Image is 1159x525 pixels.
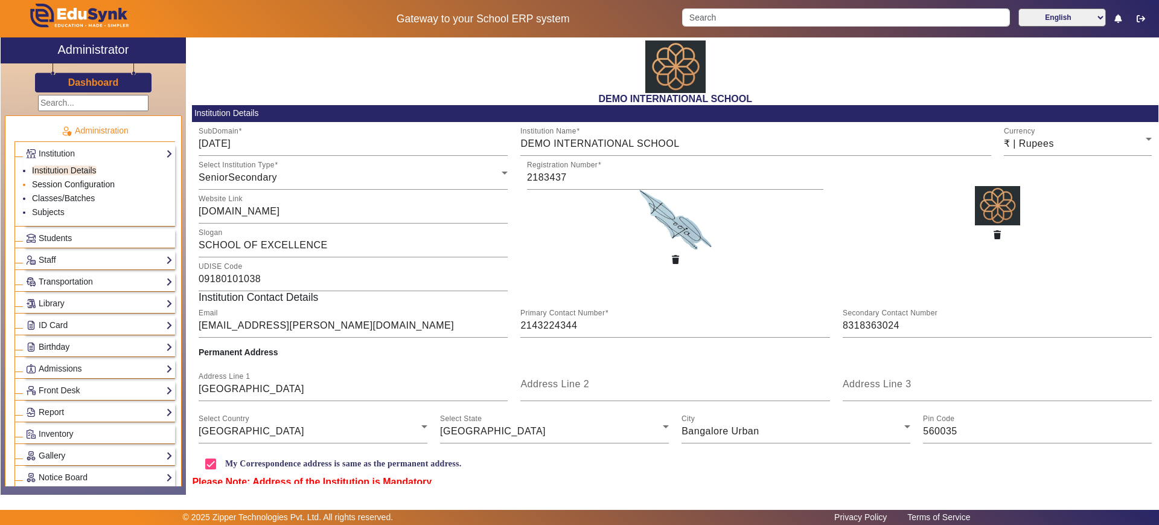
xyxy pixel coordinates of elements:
[520,318,830,333] input: Primary Contact Number
[199,414,249,422] mat-label: Select Country
[199,172,277,182] span: SeniorSecondary
[26,427,173,441] a: Inventory
[199,262,242,270] mat-label: UDISE Code
[32,193,95,203] a: Classes/Batches
[440,426,546,436] span: [GEOGRAPHIC_DATA]
[199,127,238,135] mat-label: SubDomain
[39,233,72,243] span: Students
[39,429,74,439] span: Inventory
[192,105,1158,122] mat-card-header: Institution Details
[682,414,695,422] mat-label: City
[682,426,759,436] span: Bangalore Urban
[1,37,186,63] a: Administrator
[199,137,508,151] input: SubDomain
[199,426,304,436] span: [GEOGRAPHIC_DATA]
[975,186,1020,226] img: abdd4561-dfa5-4bc5-9f22-bd710a8d2831
[923,414,954,422] mat-label: Pin Code
[199,238,508,253] input: Slogan
[27,234,36,243] img: Students.png
[32,166,97,175] a: Institution Details
[199,195,243,202] mat-label: Website Link
[61,126,72,137] img: Administration.png
[199,309,218,317] mat-label: Email
[527,161,598,169] mat-label: Registration Number
[32,179,115,189] a: Session Configuration
[843,382,1152,396] input: Address Line 3
[192,93,1158,105] h2: DEMO INTERNATIONAL SCHOOL
[520,137,991,151] input: Institution Name
[828,509,893,525] a: Privacy Policy
[199,272,508,286] input: UDISE Code
[38,95,148,111] input: Search...
[68,76,120,89] a: Dashboard
[199,372,250,380] mat-label: Address Line 1
[520,309,605,317] mat-label: Primary Contact Number
[901,509,976,525] a: Terms of Service
[645,40,706,93] img: abdd4561-dfa5-4bc5-9f22-bd710a8d2831
[199,382,508,396] input: Address Line 1
[192,291,1158,304] h5: Institution Contact Details
[527,170,824,185] input: Registration Number
[520,382,830,396] input: Address Line 2
[639,190,712,250] img: 8b3c180f-39eb-44eb-9e9f-c64d00e4827a
[843,379,912,389] mat-label: Address Line 3
[223,459,462,469] label: My Correspondence address is same as the permanent address.
[1004,138,1054,149] span: ₹ | Rupees
[14,124,175,137] p: Administration
[923,424,1152,439] input: Pin Code
[296,13,669,25] h5: Gateway to your School ERP system
[520,379,589,389] mat-label: Address Line 2
[26,231,173,245] a: Students
[440,414,482,422] mat-label: Select State
[68,77,119,88] h3: Dashboard
[32,207,65,217] a: Subjects
[199,228,223,236] mat-label: Slogan
[58,42,129,57] h2: Administrator
[199,347,278,357] b: Permanent Address
[192,476,1158,488] h6: Please Note: Address of the Institution is Mandatory
[843,309,937,317] mat-label: Secondary Contact Number
[183,511,394,524] p: © 2025 Zipper Technologies Pvt. Ltd. All rights reserved.
[27,430,36,439] img: Inventory.png
[843,318,1152,333] input: Secondary Contact Number
[520,127,576,135] mat-label: Institution Name
[199,161,275,169] mat-label: Select Institution Type
[682,8,1009,27] input: Search
[1004,127,1035,135] mat-label: Currency
[199,318,508,333] input: Email
[199,204,508,219] input: Website Link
